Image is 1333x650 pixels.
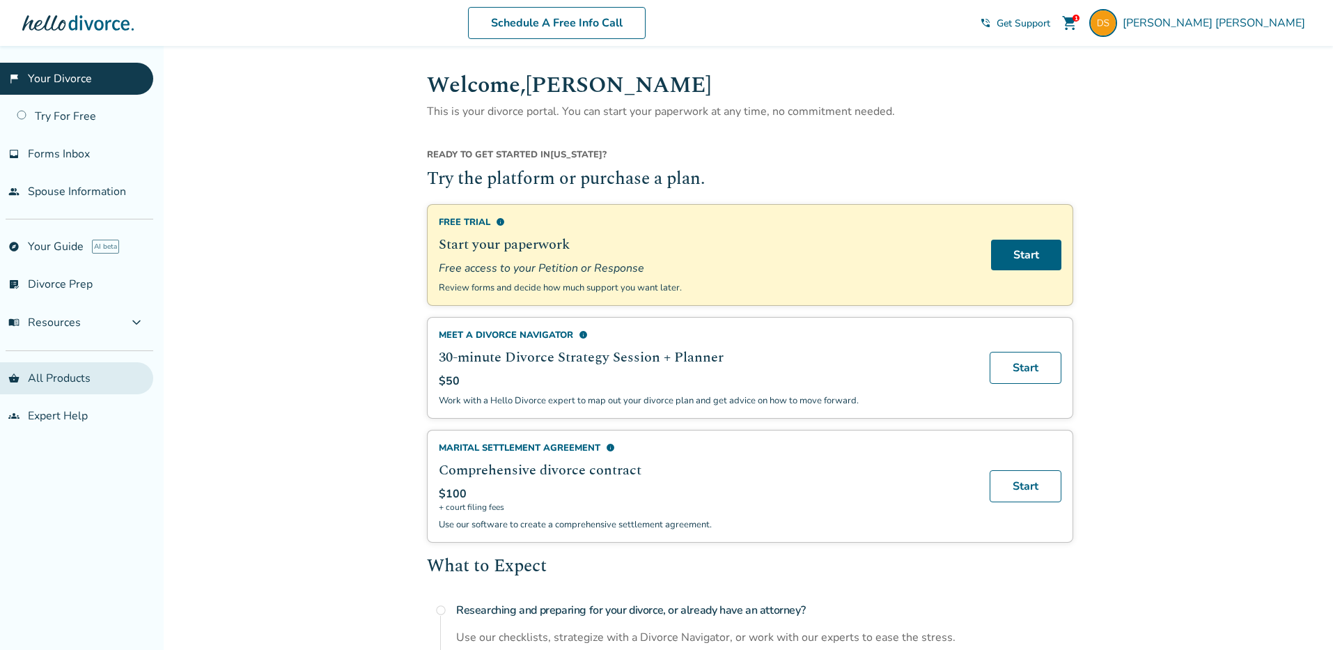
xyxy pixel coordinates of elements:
div: Marital Settlement Agreement [439,442,973,454]
span: inbox [8,148,20,160]
span: phone_in_talk [980,17,991,29]
span: info [579,330,588,339]
h4: Researching and preparing for your divorce, or already have an attorney? [456,596,1073,624]
span: menu_book [8,317,20,328]
span: Ready to get started in [427,148,550,161]
span: info [496,217,505,226]
a: Start [990,352,1061,384]
span: info [606,443,615,452]
p: Work with a Hello Divorce expert to map out your divorce plan and get advice on how to move forward. [439,394,973,407]
span: $50 [439,373,460,389]
h2: Comprehensive divorce contract [439,460,973,481]
span: groups [8,410,20,421]
h2: What to Expect [427,554,1073,580]
h2: Start your paperwork [439,234,974,255]
span: AI beta [92,240,119,254]
span: [PERSON_NAME] [PERSON_NAME] [1123,15,1311,31]
a: Start [990,470,1061,502]
span: explore [8,241,20,252]
span: radio_button_unchecked [435,605,446,616]
h2: Try the platform or purchase a plan. [427,167,1073,193]
h1: Welcome, [PERSON_NAME] [427,68,1073,102]
a: Start [991,240,1061,270]
span: Resources [8,315,81,330]
span: Forms Inbox [28,146,90,162]
span: Free access to your Petition or Response [439,261,974,276]
span: + court filing fees [439,502,973,513]
p: Use our software to create a comprehensive settlement agreement. [439,518,973,531]
h2: 30-minute Divorce Strategy Session + Planner [439,347,973,368]
a: Schedule A Free Info Call [468,7,646,39]
span: people [8,186,20,197]
img: dswezey2+portal1@gmail.com [1089,9,1117,37]
p: Review forms and decide how much support you want later. [439,281,974,294]
span: Get Support [997,17,1050,30]
a: phone_in_talkGet Support [980,17,1050,30]
div: 1 [1073,15,1079,22]
span: list_alt_check [8,279,20,290]
span: expand_more [128,314,145,331]
span: shopping_basket [8,373,20,384]
span: flag_2 [8,73,20,84]
div: Use our checklists, strategize with a Divorce Navigator, or work with our experts to ease the str... [456,630,1073,645]
span: shopping_cart [1061,15,1078,31]
div: Free Trial [439,216,974,229]
div: Meet a divorce navigator [439,329,973,341]
iframe: Chat Widget [1263,583,1333,650]
p: This is your divorce portal. You can start your paperwork at any time, no commitment needed. [427,102,1073,121]
div: [US_STATE] ? [427,148,1073,167]
span: $100 [439,486,467,502]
